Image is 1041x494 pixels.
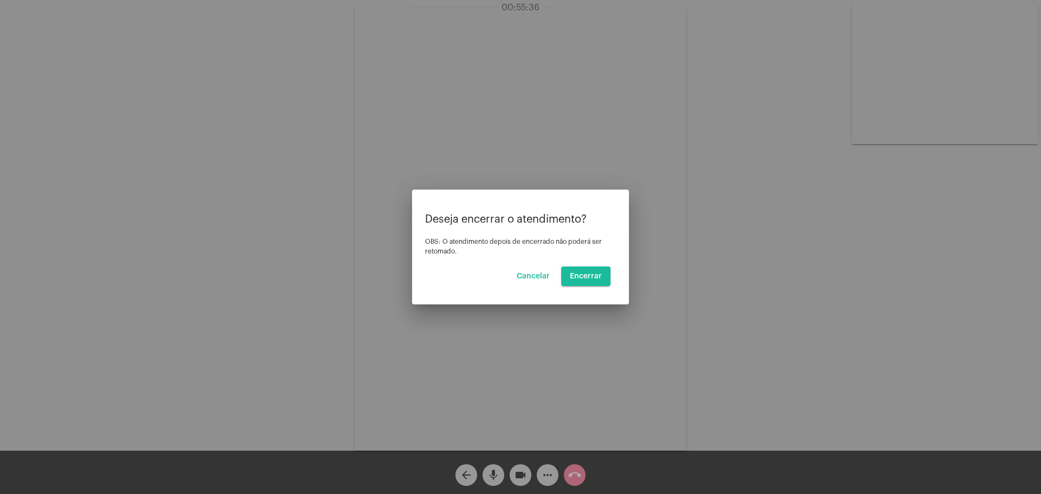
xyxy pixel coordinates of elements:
[561,266,611,286] button: Encerrar
[517,272,550,280] span: Cancelar
[508,266,558,286] button: Cancelar
[570,272,602,280] span: Encerrar
[425,213,616,225] p: Deseja encerrar o atendimento?
[425,238,602,255] span: OBS: O atendimento depois de encerrado não poderá ser retomado.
